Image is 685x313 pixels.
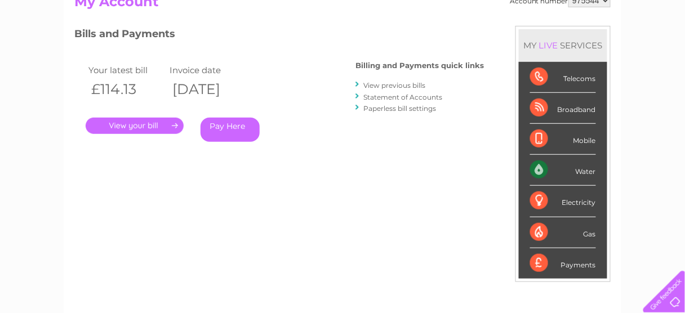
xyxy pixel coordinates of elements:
h3: Bills and Payments [74,26,484,46]
a: . [86,118,184,134]
div: Broadband [530,93,596,124]
img: logo.png [24,29,82,64]
div: Water [530,155,596,186]
div: Gas [530,217,596,248]
div: Electricity [530,186,596,217]
a: Energy [515,48,540,56]
a: Contact [610,48,638,56]
a: Statement of Accounts [363,93,442,101]
th: [DATE] [167,78,248,101]
div: Clear Business is a trading name of Verastar Limited (registered in [GEOGRAPHIC_DATA] No. 3667643... [77,6,610,55]
div: LIVE [537,40,561,51]
a: Pay Here [201,118,260,142]
a: Water [487,48,508,56]
div: Telecoms [530,62,596,93]
td: Invoice date [167,62,248,78]
div: Mobile [530,124,596,155]
h4: Billing and Payments quick links [355,61,484,70]
a: Log out [648,48,674,56]
div: Payments [530,248,596,279]
a: 0333 014 3131 [473,6,550,20]
th: £114.13 [86,78,167,101]
a: Blog [587,48,603,56]
a: Paperless bill settings [363,104,436,113]
div: MY SERVICES [519,29,607,61]
a: View previous bills [363,81,425,90]
a: Telecoms [546,48,580,56]
td: Your latest bill [86,62,167,78]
